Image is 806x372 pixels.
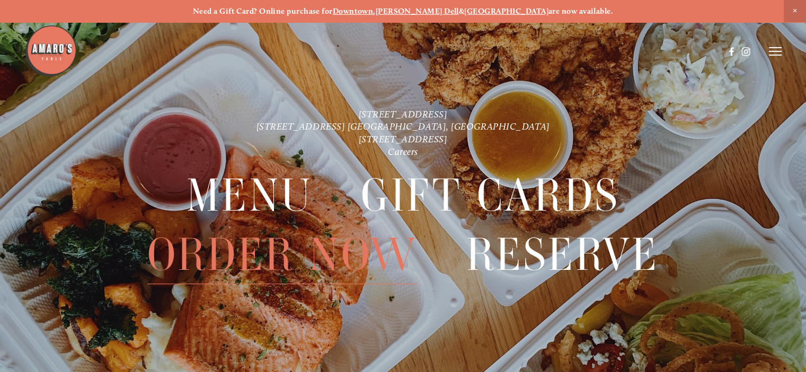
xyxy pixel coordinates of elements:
[256,121,550,132] a: [STREET_ADDRESS] [GEOGRAPHIC_DATA], [GEOGRAPHIC_DATA]
[466,225,659,284] a: Reserve
[373,6,375,16] strong: ,
[388,146,418,158] a: Careers
[193,6,333,16] strong: Need a Gift Card? Online purchase for
[24,24,77,77] img: Amaro's Table
[548,6,613,16] strong: are now available.
[361,166,619,224] a: Gift Cards
[459,6,464,16] strong: &
[333,6,374,16] a: Downtown
[187,166,313,224] a: Menu
[147,225,418,284] a: Order Now
[359,108,448,120] a: [STREET_ADDRESS]
[464,6,548,16] a: [GEOGRAPHIC_DATA]
[359,133,448,145] a: [STREET_ADDRESS]
[376,6,459,16] a: [PERSON_NAME] Dell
